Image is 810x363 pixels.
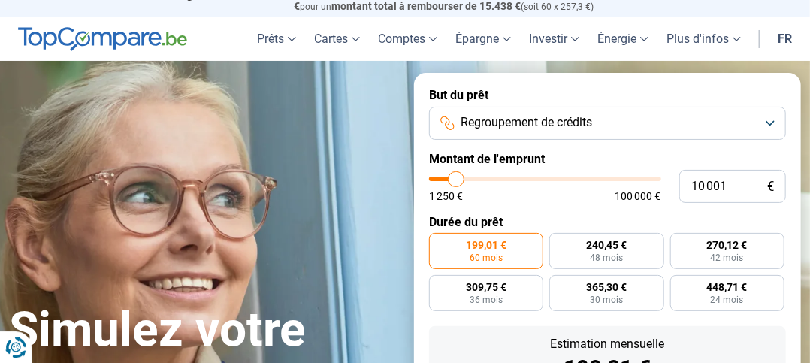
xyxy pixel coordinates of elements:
[429,107,786,140] button: Regroupement de crédits
[615,191,661,201] span: 100 000 €
[470,295,503,304] span: 36 mois
[429,215,786,229] label: Durée du prêt
[707,282,748,292] span: 448,71 €
[711,253,744,262] span: 42 mois
[586,282,627,292] span: 365,30 €
[461,114,592,131] span: Regroupement de crédits
[711,295,744,304] span: 24 mois
[657,17,750,61] a: Plus d'infos
[369,17,446,61] a: Comptes
[18,27,187,51] img: TopCompare
[446,17,520,61] a: Épargne
[586,240,627,250] span: 240,45 €
[305,17,369,61] a: Cartes
[429,191,463,201] span: 1 250 €
[441,338,774,350] div: Estimation mensuelle
[248,17,305,61] a: Prêts
[429,152,786,166] label: Montant de l'emprunt
[767,180,774,193] span: €
[470,253,503,262] span: 60 mois
[590,295,623,304] span: 30 mois
[707,240,748,250] span: 270,12 €
[466,282,506,292] span: 309,75 €
[429,88,786,102] label: But du prêt
[588,17,657,61] a: Énergie
[769,17,801,61] a: fr
[590,253,623,262] span: 48 mois
[466,240,506,250] span: 199,01 €
[520,17,588,61] a: Investir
